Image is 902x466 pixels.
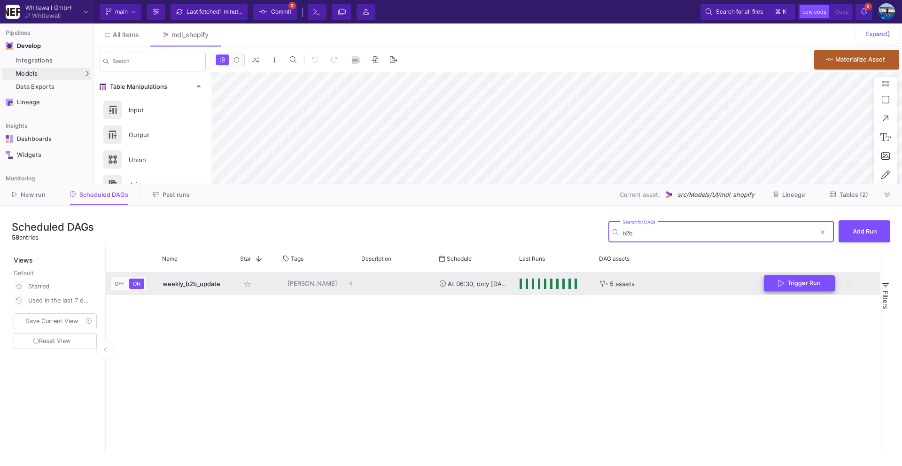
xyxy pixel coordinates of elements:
button: Search for all files⌘k [700,4,795,20]
img: Navigation icon [6,151,13,159]
button: Join [94,172,211,197]
div: Union [123,153,188,167]
button: Code [832,5,851,18]
img: Tab icon [162,31,170,39]
a: Navigation iconWidgets [2,148,91,163]
span: Lineage [782,191,805,198]
img: Navigation icon [6,99,13,106]
img: UI Model [664,190,674,200]
span: [PERSON_NAME] [288,272,337,295]
mat-icon: star_border [242,279,253,290]
mat-expansion-panel-header: Table Manipulations [94,76,211,97]
a: Navigation iconDashboards [2,132,91,147]
button: Materialize Asset [814,50,899,70]
button: Union [94,147,211,172]
div: Used in the last 7 days [28,294,91,308]
span: k [783,6,786,17]
span: Tables (2) [840,191,868,198]
button: Lineage [761,187,816,202]
div: At 06:30, only [DATE] [440,273,509,295]
button: Tables (2) [818,187,879,202]
div: Output [123,128,188,142]
span: 1 minute ago [219,8,253,15]
span: 9 [864,3,872,10]
span: All items [113,31,139,39]
button: Commit [253,4,297,20]
button: ON [129,279,144,289]
span: Name [162,255,178,262]
span: Last Runs [519,255,545,262]
div: mdl_shopify [171,31,209,39]
span: Trigger Run [787,280,821,287]
div: Input [123,103,188,117]
a: Navigation iconLineage [2,95,91,110]
span: New run [21,191,46,198]
span: Materialize Asset [835,56,885,63]
button: Starred [12,280,99,294]
span: ⌘ [775,6,781,17]
span: Save Current View [26,318,78,325]
div: Starred [28,280,91,294]
button: ⌘k [772,6,790,17]
span: DAG assets [599,255,630,262]
button: Save Current View [14,313,97,329]
span: Low code [802,8,826,15]
span: Table Manipulations [106,83,167,91]
span: Schedule [447,255,472,262]
span: Current asset: [620,190,660,199]
div: Last fetched [187,5,243,19]
span: Tags [291,255,303,262]
button: Scheduled DAGs [59,187,140,202]
div: Table Manipulations [94,97,211,250]
div: Default [14,269,99,280]
div: Data Exports [16,83,89,91]
div: Views [12,246,101,265]
div: Whitewall [32,13,61,19]
span: Add Run [853,228,877,235]
span: Reset View [33,337,70,344]
button: 9 [855,4,872,20]
mat-expansion-panel-header: Navigation iconDevelop [2,39,91,54]
div: Integrations [16,57,89,64]
button: Trigger Run [764,275,835,292]
span: OFF [113,280,126,287]
span: Models [16,70,38,78]
span: Filters [882,291,889,309]
button: Low code [800,5,829,18]
input: Search... [622,230,816,237]
div: Dashboards [17,135,78,143]
span: Code [835,8,848,15]
button: main [100,4,141,20]
span: src/Models/UI/mdl_shopify [677,190,754,199]
span: ON [131,280,142,287]
img: Navigation icon [6,135,13,143]
span: Star [240,255,251,262]
span: Search for all files [716,5,763,19]
div: Press SPACE to select this row. [106,272,880,295]
button: Reset View [14,333,97,349]
div: Develop [17,42,31,50]
span: Description [361,255,391,262]
button: Input [94,97,211,122]
a: Integrations [2,54,91,67]
span: Past runs [163,191,190,198]
span: Commit [271,5,291,19]
span: 58 [12,234,19,241]
div: Join [123,178,188,192]
span: Scheduled DAGs [79,191,128,198]
span: main [115,5,128,19]
button: New run [1,187,57,202]
div: Lineage [17,99,78,106]
input: Search [113,60,202,66]
div: Widgets [17,151,78,159]
div: Whitewall GmbH [25,5,71,11]
img: YZ4Yr8zUCx6JYM5gIgaTIQYeTXdcwQjnYC8iZtTV.png [6,5,20,19]
div: entries [12,233,94,242]
button: Used in the last 7 days [12,294,99,308]
button: Output [94,122,211,147]
button: Add Run [839,220,890,242]
button: Last fetched1 minute ago [171,4,248,20]
button: OFF [113,279,126,289]
img: AEdFTp4_RXFoBzJxSaYPMZp7Iyigz82078j9C0hFtL5t=s96-c [878,3,895,20]
img: Navigation icon [6,42,13,50]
